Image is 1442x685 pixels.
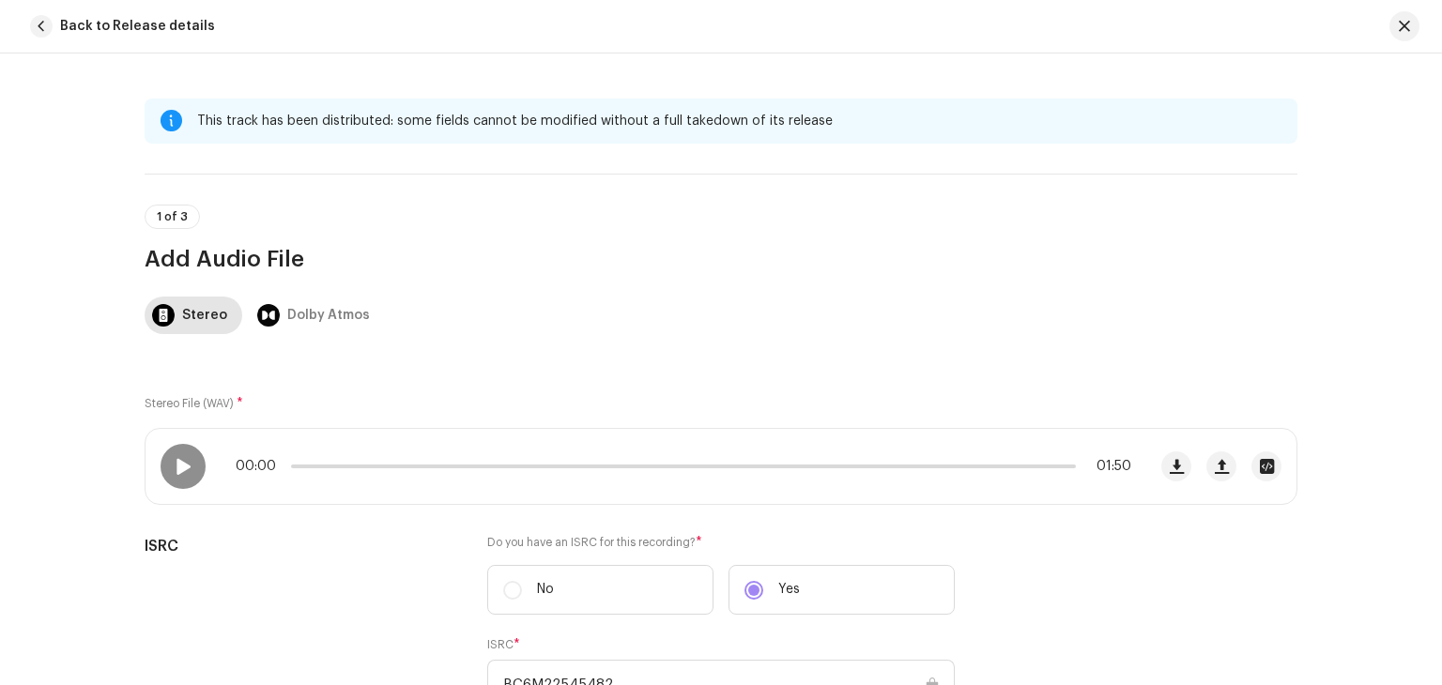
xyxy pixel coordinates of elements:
[197,110,1282,132] div: This track has been distributed: some fields cannot be modified without a full takedown of its re...
[537,580,554,600] p: No
[145,535,457,557] h5: ISRC
[487,535,955,550] label: Do you have an ISRC for this recording?
[487,637,520,652] label: ISRC
[145,244,1297,274] h3: Add Audio File
[287,297,370,334] div: Dolby Atmos
[1083,459,1131,474] span: 01:50
[778,580,800,600] p: Yes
